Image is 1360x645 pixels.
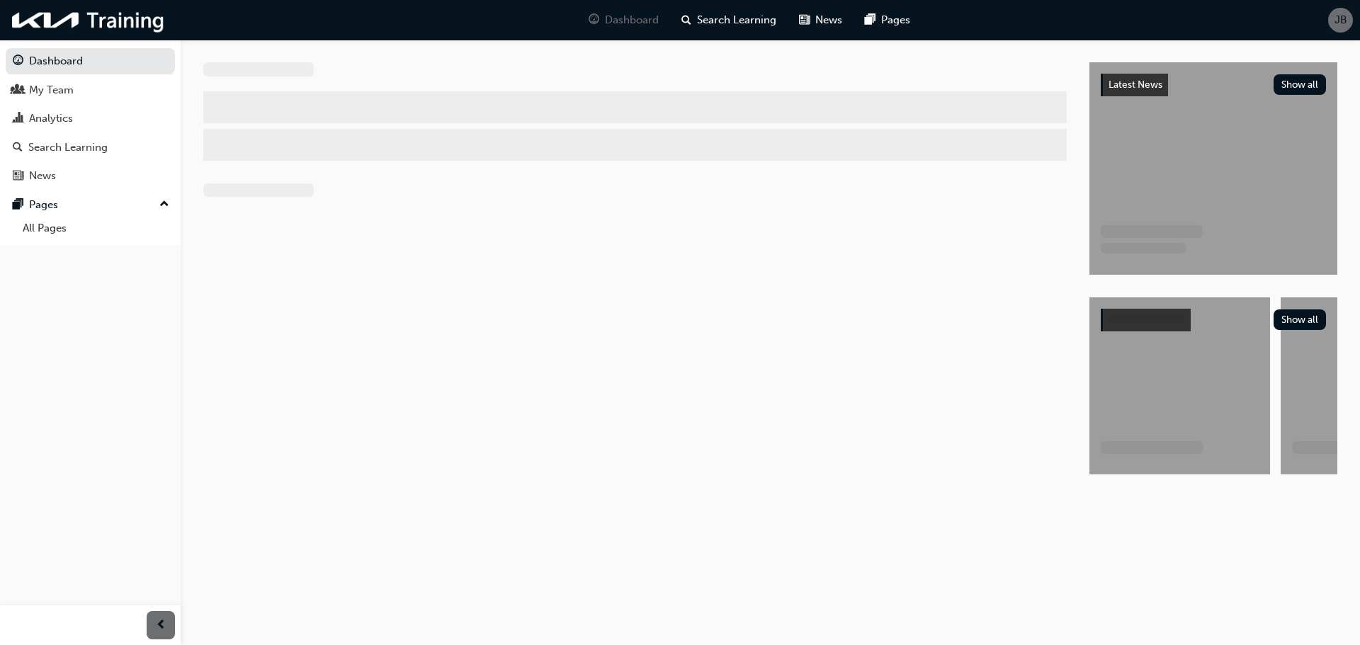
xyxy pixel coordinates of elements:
[815,12,842,28] span: News
[854,6,922,35] a: pages-iconPages
[13,113,23,125] span: chart-icon
[29,110,73,127] div: Analytics
[865,11,875,29] span: pages-icon
[29,82,74,98] div: My Team
[6,77,175,103] a: My Team
[159,195,169,214] span: up-icon
[1101,74,1326,96] a: Latest NewsShow all
[881,12,910,28] span: Pages
[6,192,175,218] button: Pages
[697,12,776,28] span: Search Learning
[1334,12,1347,28] span: JB
[28,139,108,156] div: Search Learning
[6,163,175,189] a: News
[13,170,23,183] span: news-icon
[605,12,659,28] span: Dashboard
[1109,79,1162,91] span: Latest News
[589,11,599,29] span: guage-icon
[17,217,175,239] a: All Pages
[13,142,23,154] span: search-icon
[156,617,166,634] span: prev-icon
[6,135,175,161] a: Search Learning
[29,197,58,213] div: Pages
[577,6,670,35] a: guage-iconDashboard
[799,11,810,29] span: news-icon
[29,168,56,184] div: News
[6,45,175,192] button: DashboardMy TeamAnalyticsSearch LearningNews
[1101,309,1326,331] a: Show all
[788,6,854,35] a: news-iconNews
[1328,8,1353,33] button: JB
[7,6,170,35] img: kia-training
[13,84,23,97] span: people-icon
[1274,74,1327,95] button: Show all
[13,55,23,68] span: guage-icon
[6,105,175,132] a: Analytics
[681,11,691,29] span: search-icon
[670,6,788,35] a: search-iconSearch Learning
[13,199,23,212] span: pages-icon
[1274,309,1327,330] button: Show all
[6,48,175,74] a: Dashboard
